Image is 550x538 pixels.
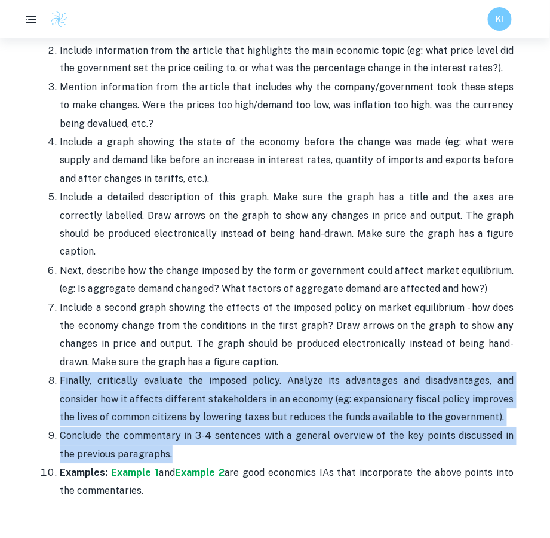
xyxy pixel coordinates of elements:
strong: Examples: [60,467,108,479]
a: Clastify logo [43,10,68,28]
button: KI [488,7,512,31]
p: Include information from the article that highlights the main economic topic (eg: what price leve... [60,42,514,78]
a: Example 1 [111,467,159,479]
h6: KI [493,13,507,26]
p: Mention information from the article that includes why the company/government took these steps to... [60,79,514,133]
p: Finally, critically evaluate the imposed policy. Analyze its advantages and disadvantages, and co... [60,372,514,427]
p: Next, describe how the change imposed by the form or government could affect market equilibrium. ... [60,262,514,299]
img: Clastify logo [50,10,68,28]
p: Include a second graph showing the effects of the imposed policy on market equilibrium - how does... [60,299,514,372]
a: Example 2 [175,467,225,479]
p: Include a detailed description of this graph. Make sure the graph has a title and the axes are co... [60,189,514,262]
p: and are good economics IAs that incorporate the above points into the commentaries. [60,464,514,501]
p: Conclude the commentary in 3-4 sentences with a general overview of the key points discussed in t... [60,427,514,464]
p: Include a graph showing the state of the economy before the change was made (eg: what were supply... [60,134,514,188]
